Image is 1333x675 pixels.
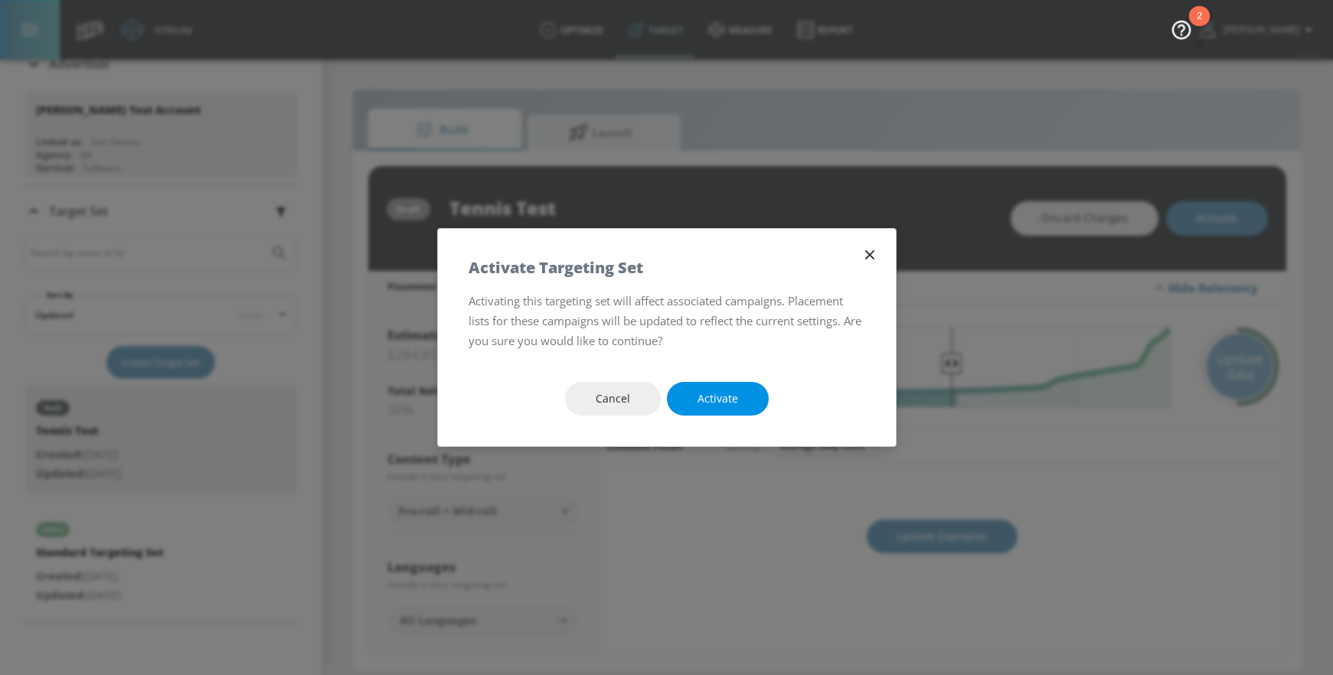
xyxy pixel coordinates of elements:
button: Activate [667,382,769,416]
div: 2 [1197,16,1202,36]
p: Activating this targeting set will affect associated campaigns. Placement lists for these campaig... [469,291,865,351]
h5: Activate Targeting Set [469,259,643,276]
span: Activate [698,390,738,409]
button: Open Resource Center, 2 new notifications [1160,8,1203,51]
span: Cancel [596,390,630,409]
button: Cancel [565,382,661,416]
